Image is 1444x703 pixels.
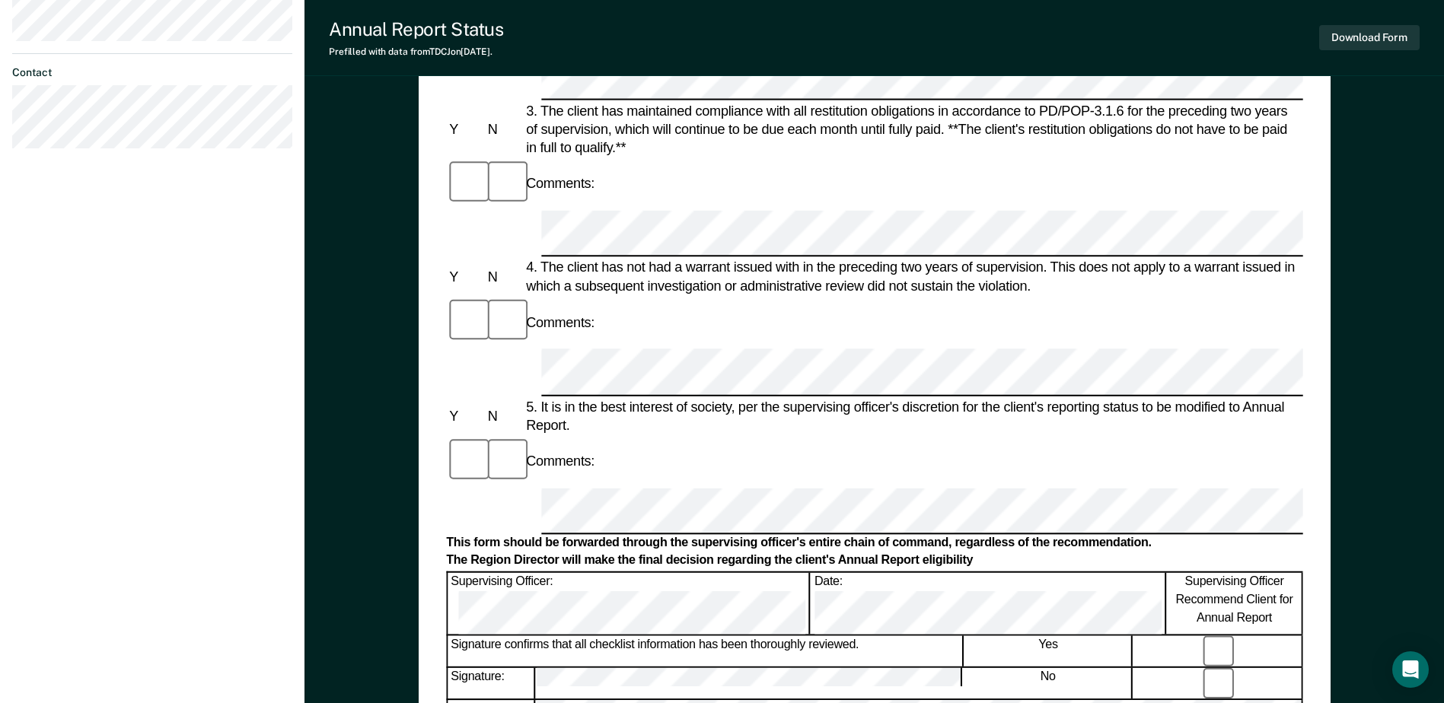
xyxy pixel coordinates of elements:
button: Download Form [1319,25,1420,50]
div: Annual Report Status [329,18,503,40]
div: Comments: [523,452,598,470]
div: N [484,120,522,138]
div: Signature: [448,668,534,699]
div: Prefilled with data from TDCJ on [DATE] . [329,46,503,57]
div: Y [446,406,484,425]
div: This form should be forwarded through the supervising officer's entire chain of command, regardle... [446,536,1302,552]
div: Comments: [523,174,598,192]
div: Supervising Officer: [448,572,810,634]
div: Y [446,120,484,138]
div: Date: [811,572,1165,634]
div: No [964,668,1133,699]
div: Y [446,268,484,286]
dt: Contact [12,66,292,79]
div: Signature confirms that all checklist information has been thoroughly reviewed. [448,635,963,666]
div: Yes [964,635,1133,666]
div: 3. The client has maintained compliance with all restitution obligations in accordance to PD/POP-... [523,101,1303,157]
div: N [484,406,522,425]
div: N [484,268,522,286]
div: Supervising Officer Recommend Client for Annual Report [1167,572,1302,634]
div: Open Intercom Messenger [1392,651,1429,688]
div: Comments: [523,313,598,332]
div: The Region Director will make the final decision regarding the client's Annual Report eligibility [446,553,1302,569]
div: 5. It is in the best interest of society, per the supervising officer's discretion for the client... [523,397,1303,434]
div: 4. The client has not had a warrant issued with in the preceding two years of supervision. This d... [523,259,1303,295]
